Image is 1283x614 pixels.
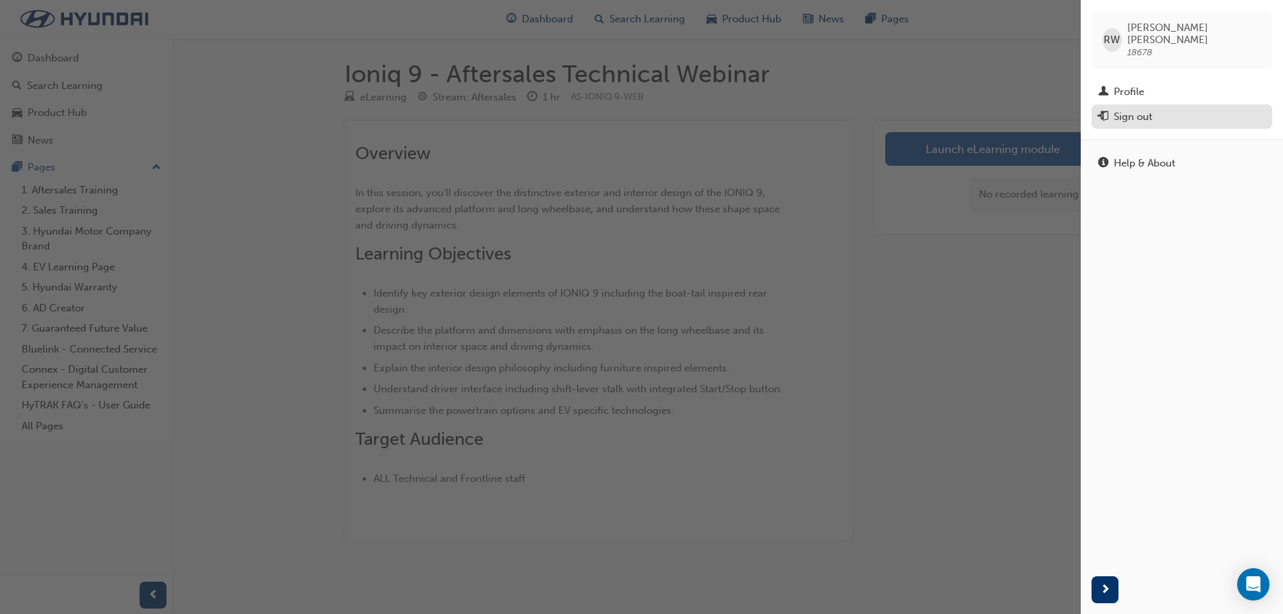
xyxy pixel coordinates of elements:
button: Sign out [1092,104,1272,129]
div: Help & About [1114,156,1175,171]
a: Profile [1092,80,1272,104]
span: exit-icon [1098,111,1108,123]
span: man-icon [1098,86,1108,98]
div: Profile [1114,84,1144,100]
span: RW [1104,32,1120,48]
span: [PERSON_NAME] [PERSON_NAME] [1127,22,1261,46]
div: Sign out [1114,109,1152,125]
span: 18678 [1127,47,1152,58]
span: info-icon [1098,158,1108,170]
span: next-icon [1100,582,1110,598]
div: Open Intercom Messenger [1237,568,1270,601]
a: Help & About [1092,151,1272,176]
